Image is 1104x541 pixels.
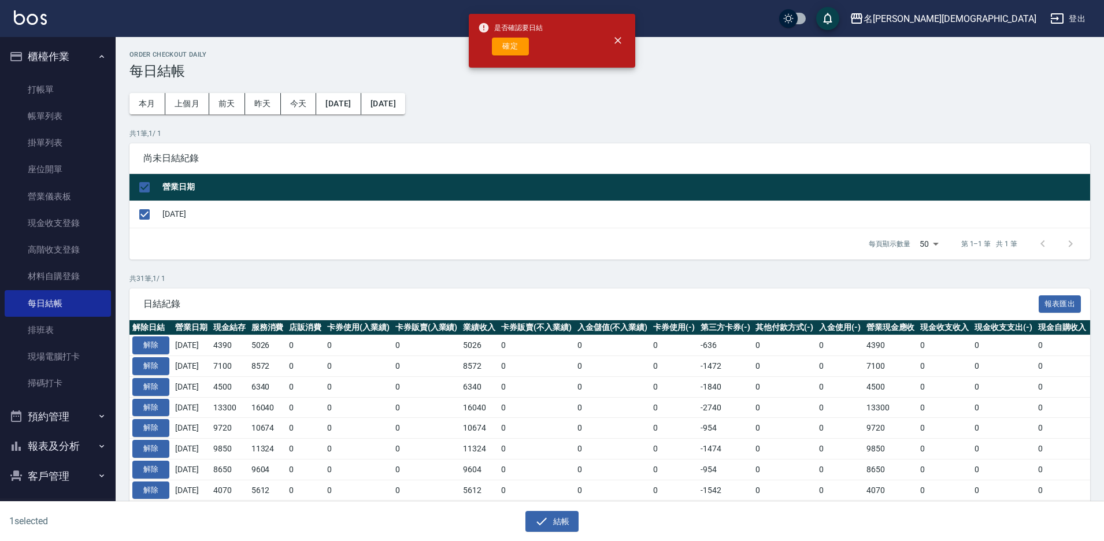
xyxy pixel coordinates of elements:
button: [DATE] [316,93,361,114]
td: 4070 [864,480,918,501]
td: -1474 [698,439,753,460]
td: 10674 [460,418,498,439]
th: 現金收支收入 [917,320,972,335]
a: 材料自購登錄 [5,263,111,290]
button: 前天 [209,93,245,114]
p: 第 1–1 筆 共 1 筆 [961,239,1017,249]
td: 0 [392,418,461,439]
th: 卡券使用(入業績) [324,320,392,335]
td: [DATE] [172,439,210,460]
td: 9850 [210,439,249,460]
td: 0 [1035,480,1090,501]
td: [DATE] [172,335,210,356]
td: 0 [392,356,461,377]
td: -954 [698,418,753,439]
td: -1840 [698,376,753,397]
td: 0 [286,439,324,460]
td: 8650 [210,459,249,480]
td: 9720 [864,418,918,439]
td: 4390 [864,335,918,356]
td: 0 [650,480,698,501]
td: 5612 [249,480,287,501]
td: 0 [324,480,392,501]
td: 7100 [210,356,249,377]
button: 名[PERSON_NAME][DEMOGRAPHIC_DATA] [845,7,1041,31]
th: 服務消費 [249,320,287,335]
button: 員工及薪資 [5,491,111,521]
td: 0 [972,397,1035,418]
button: 解除 [132,419,169,437]
td: 0 [753,335,816,356]
th: 入金使用(-) [816,320,864,335]
td: 13300 [210,397,249,418]
td: 5612 [460,480,498,501]
a: 報表匯出 [1039,298,1081,309]
td: 0 [1035,459,1090,480]
th: 現金自購收入 [1035,320,1090,335]
td: 0 [392,480,461,501]
td: 11324 [460,439,498,460]
button: 昨天 [245,93,281,114]
td: 0 [917,397,972,418]
button: 解除 [132,440,169,458]
td: [DATE] [172,459,210,480]
th: 營業日期 [172,320,210,335]
a: 帳單列表 [5,103,111,129]
img: Logo [14,10,47,25]
td: -1472 [698,356,753,377]
td: 0 [324,439,392,460]
td: 0 [575,459,651,480]
button: 確定 [492,38,529,55]
td: 0 [1035,397,1090,418]
button: 客戶管理 [5,461,111,491]
td: 0 [753,418,816,439]
td: 5026 [460,335,498,356]
td: 0 [816,376,864,397]
td: 0 [286,335,324,356]
td: 0 [972,335,1035,356]
td: [DATE] [172,356,210,377]
button: 解除 [132,461,169,479]
td: 0 [917,376,972,397]
div: 名[PERSON_NAME][DEMOGRAPHIC_DATA] [864,12,1036,26]
td: 0 [816,480,864,501]
a: 打帳單 [5,76,111,103]
a: 營業儀表板 [5,183,111,210]
td: 0 [753,376,816,397]
th: 現金結存 [210,320,249,335]
th: 卡券販賣(入業績) [392,320,461,335]
button: 上個月 [165,93,209,114]
td: 0 [286,397,324,418]
p: 共 1 筆, 1 / 1 [129,128,1090,139]
td: 0 [816,459,864,480]
th: 營業日期 [160,174,1090,201]
th: 店販消費 [286,320,324,335]
td: 0 [575,480,651,501]
td: 0 [753,356,816,377]
td: 0 [498,459,575,480]
td: 9720 [210,418,249,439]
td: 0 [392,439,461,460]
td: [DATE] [172,397,210,418]
td: 0 [917,480,972,501]
th: 解除日結 [129,320,172,335]
td: 0 [972,459,1035,480]
td: [DATE] [160,201,1090,228]
span: 尚未日結紀錄 [143,153,1076,164]
td: 0 [816,356,864,377]
td: 0 [753,439,816,460]
button: 本月 [129,93,165,114]
a: 掃碼打卡 [5,370,111,397]
td: 4500 [864,376,918,397]
td: 0 [286,418,324,439]
td: 0 [392,459,461,480]
td: 0 [917,356,972,377]
td: 0 [575,439,651,460]
td: 8650 [864,459,918,480]
td: 0 [1035,439,1090,460]
td: 0 [972,480,1035,501]
td: 0 [753,397,816,418]
td: 0 [286,356,324,377]
button: [DATE] [361,93,405,114]
td: 0 [650,397,698,418]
